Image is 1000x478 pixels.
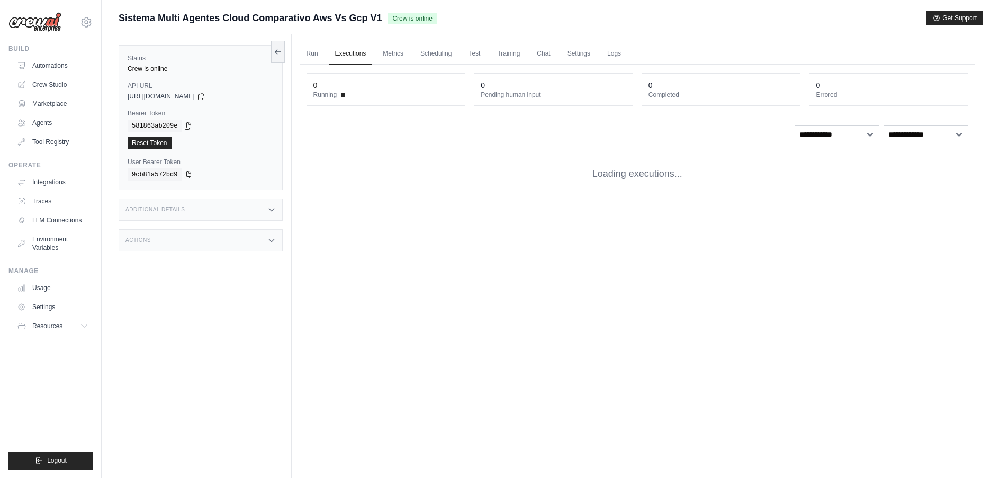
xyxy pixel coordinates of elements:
a: Scheduling [414,43,458,65]
a: Crew Studio [13,76,93,93]
div: Manage [8,267,93,275]
dt: Completed [648,91,794,99]
a: Traces [13,193,93,210]
h3: Additional Details [125,206,185,213]
span: [URL][DOMAIN_NAME] [128,92,195,101]
a: Reset Token [128,137,172,149]
div: 0 [648,80,653,91]
span: Resources [32,322,62,330]
a: Marketplace [13,95,93,112]
dt: Errored [816,91,961,99]
code: 581863ab209e [128,120,182,132]
a: Settings [561,43,597,65]
div: Crew is online [128,65,274,73]
a: Tool Registry [13,133,93,150]
img: Logo [8,12,61,32]
span: Logout [47,456,67,465]
a: Metrics [376,43,410,65]
a: Test [462,43,487,65]
code: 9cb81a572bd9 [128,168,182,181]
span: Crew is online [388,13,436,24]
span: Sistema Multi Agentes Cloud Comparativo Aws Vs Gcp V1 [119,11,382,25]
label: User Bearer Token [128,158,274,166]
div: 0 [816,80,820,91]
div: Loading executions... [300,150,975,198]
a: Executions [329,43,373,65]
label: Bearer Token [128,109,274,118]
a: Usage [13,279,93,296]
div: 0 [481,80,485,91]
button: Resources [13,318,93,335]
span: Running [313,91,337,99]
a: Settings [13,299,93,315]
div: 0 [313,80,318,91]
a: Integrations [13,174,93,191]
button: Logout [8,452,93,470]
div: Build [8,44,93,53]
a: Environment Variables [13,231,93,256]
div: Operate [8,161,93,169]
dt: Pending human input [481,91,626,99]
a: Agents [13,114,93,131]
a: Logs [601,43,627,65]
label: Status [128,54,274,62]
a: Run [300,43,325,65]
a: Training [491,43,526,65]
a: LLM Connections [13,212,93,229]
h3: Actions [125,237,151,243]
label: API URL [128,82,274,90]
a: Chat [530,43,556,65]
a: Automations [13,57,93,74]
button: Get Support [926,11,983,25]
